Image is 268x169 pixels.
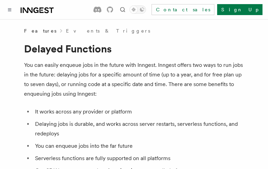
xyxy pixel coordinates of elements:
span: Features [24,27,56,34]
h1: Delayed Functions [24,43,244,55]
li: Delaying jobs is durable, and works across server restarts, serverless functions, and redeploys [33,119,244,138]
p: You can easily enqueue jobs in the future with Inngest. Inngest offers two ways to run jobs in th... [24,60,244,99]
button: Find something... [119,5,127,14]
li: It works across any provider or platform [33,107,244,117]
li: You can enqueue jobs into the far future [33,141,244,151]
button: Toggle navigation [5,5,14,14]
li: Serverless functions are fully supported on all platforms [33,154,244,163]
a: Sign Up [217,4,263,15]
a: Contact sales [152,4,214,15]
button: Toggle dark mode [130,5,146,14]
a: Events & Triggers [66,27,150,34]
